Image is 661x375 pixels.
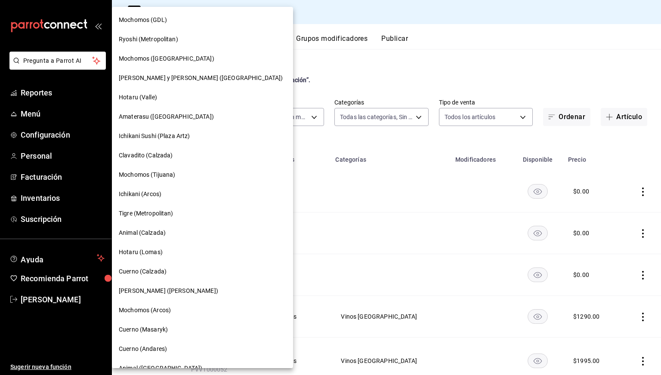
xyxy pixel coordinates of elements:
div: Cuerno (Calzada) [112,262,293,281]
div: Mochomos (GDL) [112,10,293,30]
span: Ryoshi (Metropolitan) [119,35,178,44]
div: Mochomos ([GEOGRAPHIC_DATA]) [112,49,293,68]
div: Ichikani Sushi (Plaza Artz) [112,126,293,146]
span: Amaterasu ([GEOGRAPHIC_DATA]) [119,112,214,121]
span: Cuerno (Masaryk) [119,325,168,334]
span: Cuerno (Calzada) [119,267,167,276]
div: Ryoshi (Metropolitan) [112,30,293,49]
span: Mochomos (GDL) [119,15,167,25]
span: Mochomos (Arcos) [119,306,171,315]
span: Animal (Calzada) [119,228,166,237]
span: Ichikani Sushi (Plaza Artz) [119,132,190,141]
div: Mochomos (Arcos) [112,301,293,320]
span: Cuerno (Andares) [119,344,167,353]
span: Hotaru (Valle) [119,93,157,102]
span: Tigre (Metropolitan) [119,209,173,218]
span: Ichikani (Arcos) [119,190,161,199]
div: Cuerno (Masaryk) [112,320,293,339]
span: Hotaru (Lomas) [119,248,163,257]
div: Amaterasu ([GEOGRAPHIC_DATA]) [112,107,293,126]
div: [PERSON_NAME] y [PERSON_NAME] ([GEOGRAPHIC_DATA]) [112,68,293,88]
div: Tigre (Metropolitan) [112,204,293,223]
span: Clavadito (Calzada) [119,151,173,160]
span: Mochomos ([GEOGRAPHIC_DATA]) [119,54,214,63]
div: Animal (Calzada) [112,223,293,243]
span: [PERSON_NAME] y [PERSON_NAME] ([GEOGRAPHIC_DATA]) [119,74,283,83]
div: Cuerno (Andares) [112,339,293,359]
div: Hotaru (Valle) [112,88,293,107]
span: Mochomos (Tijuana) [119,170,175,179]
div: Mochomos (Tijuana) [112,165,293,184]
div: Ichikani (Arcos) [112,184,293,204]
span: [PERSON_NAME] ([PERSON_NAME]) [119,286,218,295]
div: Hotaru (Lomas) [112,243,293,262]
div: Clavadito (Calzada) [112,146,293,165]
span: Animal ([GEOGRAPHIC_DATA]) [119,364,202,373]
div: [PERSON_NAME] ([PERSON_NAME]) [112,281,293,301]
